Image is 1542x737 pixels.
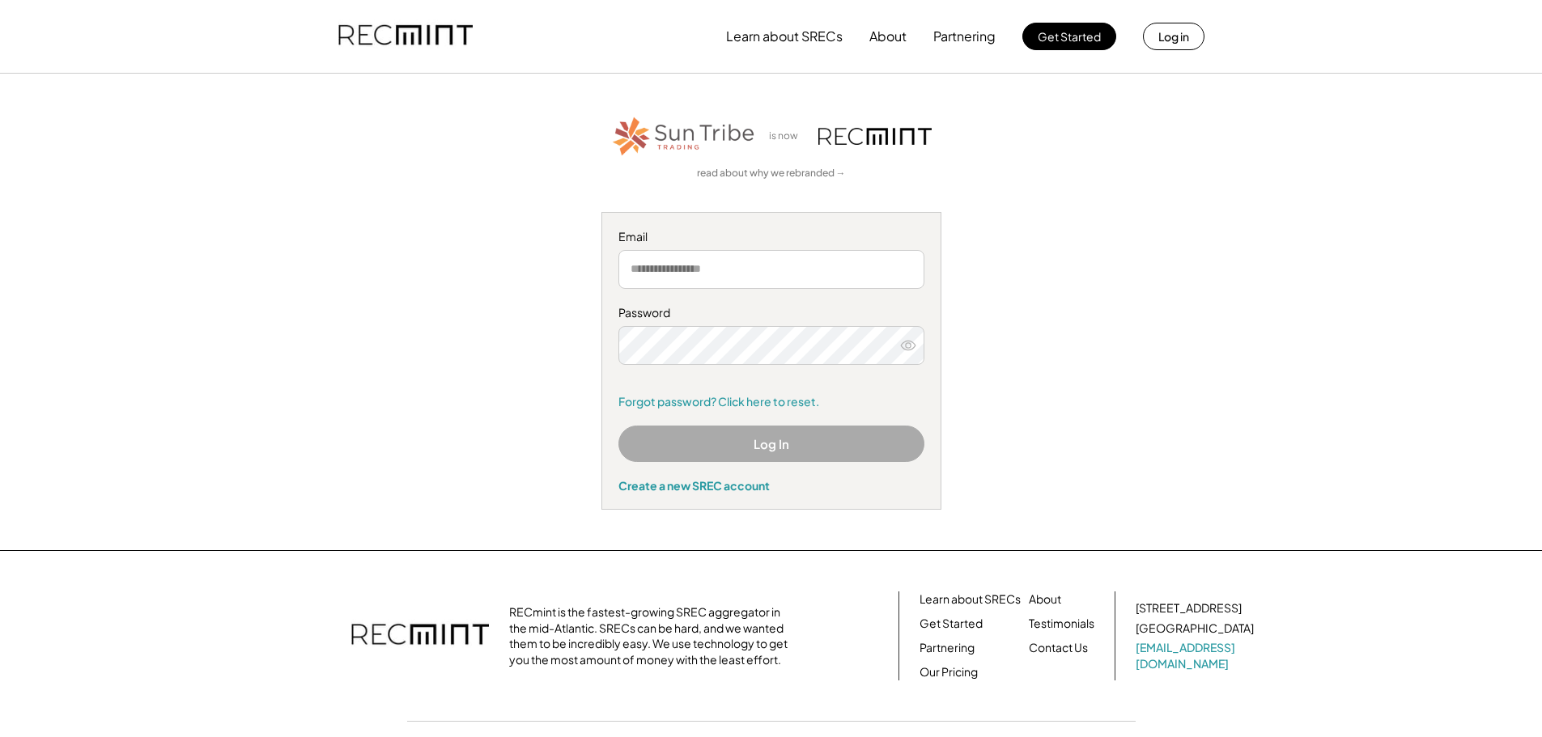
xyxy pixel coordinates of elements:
a: Partnering [920,640,975,656]
a: Forgot password? Click here to reset. [618,394,924,410]
button: Learn about SRECs [726,20,843,53]
div: [GEOGRAPHIC_DATA] [1136,621,1254,637]
a: Learn about SRECs [920,591,1021,608]
div: Create a new SREC account [618,478,924,493]
a: Get Started [920,616,983,632]
img: STT_Horizontal_Logo%2B-%2BColor.png [611,114,757,159]
button: Get Started [1022,23,1116,50]
button: About [869,20,907,53]
div: [STREET_ADDRESS] [1136,600,1242,616]
a: Contact Us [1029,640,1088,656]
img: recmint-logotype%403x.png [818,128,932,145]
button: Partnering [933,20,996,53]
div: Password [618,305,924,321]
a: read about why we rebranded → [697,167,846,180]
div: is now [765,129,810,143]
img: recmint-logotype%403x.png [338,9,473,64]
a: Testimonials [1029,616,1094,632]
a: [EMAIL_ADDRESS][DOMAIN_NAME] [1136,640,1257,671]
div: Email [618,229,924,245]
div: RECmint is the fastest-growing SREC aggregator in the mid-Atlantic. SRECs can be hard, and we wan... [509,604,796,667]
button: Log In [618,426,924,462]
a: Our Pricing [920,664,978,680]
img: recmint-logotype%403x.png [351,608,489,664]
a: About [1029,591,1061,608]
button: Log in [1143,23,1204,50]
